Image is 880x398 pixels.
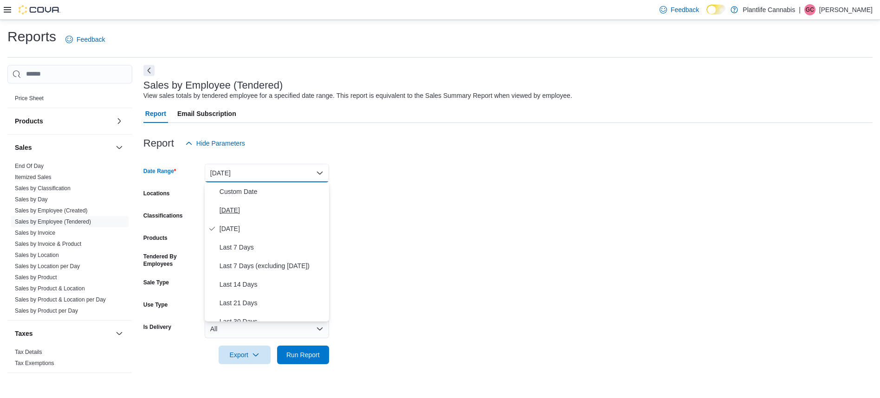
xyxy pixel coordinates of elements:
[15,307,78,315] span: Sales by Product per Day
[15,95,44,102] a: Price Sheet
[15,143,32,152] h3: Sales
[15,308,78,314] a: Sales by Product per Day
[143,234,168,242] label: Products
[15,116,112,126] button: Products
[220,223,325,234] span: [DATE]
[220,242,325,253] span: Last 7 Days
[743,4,795,15] p: Plantlife Cannabis
[143,65,155,76] button: Next
[15,218,91,225] a: Sales by Employee (Tendered)
[15,229,55,237] span: Sales by Invoice
[205,164,329,182] button: [DATE]
[15,163,44,169] a: End Of Day
[143,212,183,219] label: Classifications
[804,4,815,15] div: Gerry Craig
[15,240,81,248] span: Sales by Invoice & Product
[143,91,572,101] div: View sales totals by tendered employee for a specified date range. This report is equivalent to t...
[15,230,55,236] a: Sales by Invoice
[15,360,54,366] a: Tax Exemptions
[224,346,265,364] span: Export
[15,116,43,126] h3: Products
[7,160,132,320] div: Sales
[819,4,873,15] p: [PERSON_NAME]
[15,162,44,170] span: End Of Day
[220,279,325,290] span: Last 14 Days
[7,93,132,108] div: Pricing
[205,182,329,321] div: Select listbox
[15,207,88,214] span: Sales by Employee (Created)
[15,196,48,203] a: Sales by Day
[114,328,125,339] button: Taxes
[15,218,91,225] span: Sales by Employee (Tendered)
[114,142,125,153] button: Sales
[143,279,169,286] label: Sale Type
[220,186,325,197] span: Custom Date
[143,323,171,331] label: Is Delivery
[15,329,33,338] h3: Taxes
[15,349,42,355] a: Tax Details
[220,297,325,308] span: Last 21 Days
[205,320,329,338] button: All
[7,27,56,46] h1: Reports
[15,296,106,303] a: Sales by Product & Location per Day
[15,296,106,303] span: Sales by Product & Location per Day
[15,174,52,180] a: Itemized Sales
[799,4,801,15] p: |
[277,346,329,364] button: Run Report
[7,347,132,372] div: Taxes
[143,167,176,175] label: Date Range
[77,35,105,44] span: Feedback
[220,316,325,327] span: Last 30 Days
[181,134,249,153] button: Hide Parameters
[143,138,174,149] h3: Report
[706,5,726,14] input: Dark Mode
[143,80,283,91] h3: Sales by Employee (Tendered)
[15,143,112,152] button: Sales
[220,205,325,216] span: [DATE]
[143,301,168,308] label: Use Type
[219,346,271,364] button: Export
[15,252,59,258] a: Sales by Location
[286,350,320,359] span: Run Report
[15,285,85,292] a: Sales by Product & Location
[177,104,236,123] span: Email Subscription
[806,4,814,15] span: GC
[15,329,112,338] button: Taxes
[15,207,88,214] a: Sales by Employee (Created)
[143,190,170,197] label: Locations
[15,274,57,281] a: Sales by Product
[671,5,699,14] span: Feedback
[143,253,201,268] label: Tendered By Employees
[145,104,166,123] span: Report
[114,74,125,85] button: Pricing
[15,241,81,247] a: Sales by Invoice & Product
[220,260,325,271] span: Last 7 Days (excluding [DATE])
[19,5,60,14] img: Cova
[62,30,109,49] a: Feedback
[196,139,245,148] span: Hide Parameters
[15,185,71,192] a: Sales by Classification
[656,0,703,19] a: Feedback
[15,263,80,270] a: Sales by Location per Day
[114,116,125,127] button: Products
[15,285,85,292] span: Sales by Product & Location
